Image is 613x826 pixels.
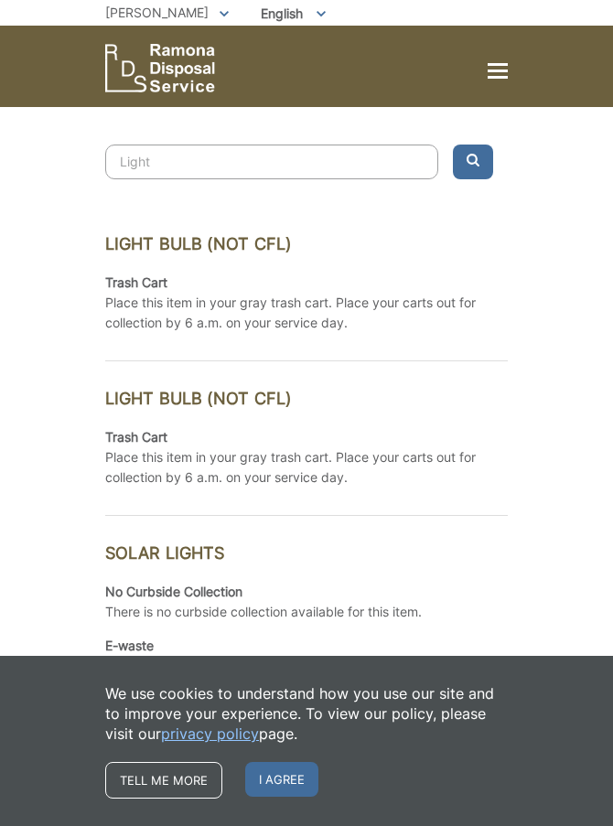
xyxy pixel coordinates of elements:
span: I agree [245,762,318,797]
p: Place this item in your gray trash cart. Place your carts out for collection by 6 a.m. on your se... [105,447,508,488]
input: Search [105,145,438,179]
span: [PERSON_NAME] [105,5,209,20]
h3: Solar Lights [105,543,508,563]
a: privacy policy [161,724,259,744]
strong: E-waste [105,638,154,653]
a: EDCD logo. Return to the homepage. [105,44,215,92]
p: There is no curbside collection available for this item. [105,602,422,622]
strong: Trash Cart [105,274,167,290]
p: Place this item in your gray trash cart. Place your carts out for collection by 6 a.m. on your se... [105,293,508,333]
strong: No Curbside Collection [105,584,242,599]
a: Tell me more [105,762,222,799]
h3: Light Bulb (not CFL) [105,234,508,254]
p: We use cookies to understand how you use our site and to improve your experience. To view our pol... [105,683,508,744]
strong: Trash Cart [105,429,167,445]
h3: Light Bulb (not CFL) [105,389,508,409]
